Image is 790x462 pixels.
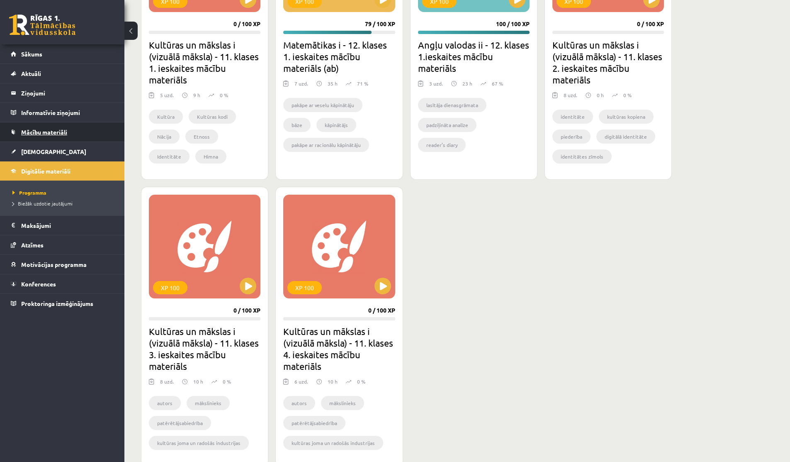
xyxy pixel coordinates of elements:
a: [DEMOGRAPHIC_DATA] [11,142,114,161]
li: Himna [195,149,226,164]
li: reader’s diary [418,138,466,152]
a: Programma [12,189,116,196]
p: 10 h [193,378,203,385]
li: autors [149,396,181,410]
span: Motivācijas programma [21,261,87,268]
li: pakāpe ar racionālu kāpinātāju [283,138,369,152]
div: 5 uzd. [160,91,174,104]
span: Mācību materiāli [21,128,67,136]
a: Atzīmes [11,235,114,254]
div: XP 100 [287,281,322,294]
li: identitāte [552,110,593,124]
li: kāpinātājs [316,118,356,132]
div: 7 uzd. [294,80,308,92]
p: 35 h [328,80,338,87]
li: lasītāja dienasgrāmata [418,98,486,112]
span: Aktuāli [21,70,41,77]
p: 0 % [357,378,365,385]
a: Digitālie materiāli [11,161,114,181]
h2: Kultūras un mākslas i (vizuālā māksla) - 11. klases 1. ieskaites mācību materiāls [149,39,260,86]
li: identitātes zīmols [552,149,612,164]
div: XP 100 [153,281,187,294]
li: Kultūra [149,110,183,124]
a: Rīgas 1. Tālmācības vidusskola [9,15,75,35]
li: pakāpe ar veselu kāpinātāju [283,98,362,112]
li: Kultūras kodi [189,110,236,124]
span: Konferences [21,280,56,288]
li: Nācija [149,130,180,144]
li: piederība [552,130,591,144]
div: 8 uzd. [564,91,577,104]
li: autors [283,396,315,410]
h2: Kultūras un mākslas i (vizuālā māksla) - 11. klases 4. ieskaites mācību materiāls [283,325,395,372]
a: Ziņojumi [11,83,114,103]
h2: Kultūras un mākslas i (vizuālā māksla) - 11. klases 2. ieskaites mācību materiāls [552,39,664,86]
li: kultūras joma un radošās industrijas [149,436,249,450]
li: mākslinieks [187,396,230,410]
span: Proktoringa izmēģinājums [21,300,93,307]
span: Atzīmes [21,241,44,249]
li: Etnoss [185,130,218,144]
span: Sākums [21,50,42,58]
div: 3 uzd. [429,80,443,92]
legend: Ziņojumi [21,83,114,103]
li: Identitāte [149,149,190,164]
p: 23 h [462,80,472,87]
a: Maksājumi [11,216,114,235]
span: Programma [12,189,46,196]
h2: Kultūras un mākslas i (vizuālā māksla) - 11. klases 3. ieskaites mācību materiāls [149,325,260,372]
p: 0 % [220,91,228,99]
p: 10 h [328,378,338,385]
a: Motivācijas programma [11,255,114,274]
a: Aktuāli [11,64,114,83]
a: Konferences [11,274,114,293]
legend: Maksājumi [21,216,114,235]
li: mākslinieks [321,396,364,410]
span: Digitālie materiāli [21,167,70,175]
p: 67 % [492,80,503,87]
p: 71 % [357,80,368,87]
li: patērētājsabiedrība [283,416,345,430]
p: 9 h [193,91,200,99]
a: Mācību materiāli [11,122,114,142]
span: Biežāk uzdotie jautājumi [12,200,73,207]
div: 6 uzd. [294,378,308,390]
p: 0 % [223,378,231,385]
a: Proktoringa izmēģinājums [11,294,114,313]
li: digitālā identitāte [596,130,655,144]
a: Sākums [11,44,114,64]
li: kultūras kopiena [599,110,654,124]
legend: Informatīvie ziņojumi [21,103,114,122]
li: padziļināta analīze [418,118,476,132]
div: 8 uzd. [160,378,174,390]
li: patērētājsabiedrība [149,416,211,430]
span: [DEMOGRAPHIC_DATA] [21,148,86,155]
li: bāze [283,118,311,132]
p: 0 % [623,91,632,99]
a: Informatīvie ziņojumi [11,103,114,122]
p: 0 h [597,91,604,99]
li: kultūras joma un radošās industrijas [283,436,383,450]
h2: Angļu valodas ii - 12. klases 1.ieskaites mācību materiāls [418,39,530,74]
h2: Matemātikas i - 12. klases 1. ieskaites mācību materiāls (ab) [283,39,395,74]
a: Biežāk uzdotie jautājumi [12,200,116,207]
